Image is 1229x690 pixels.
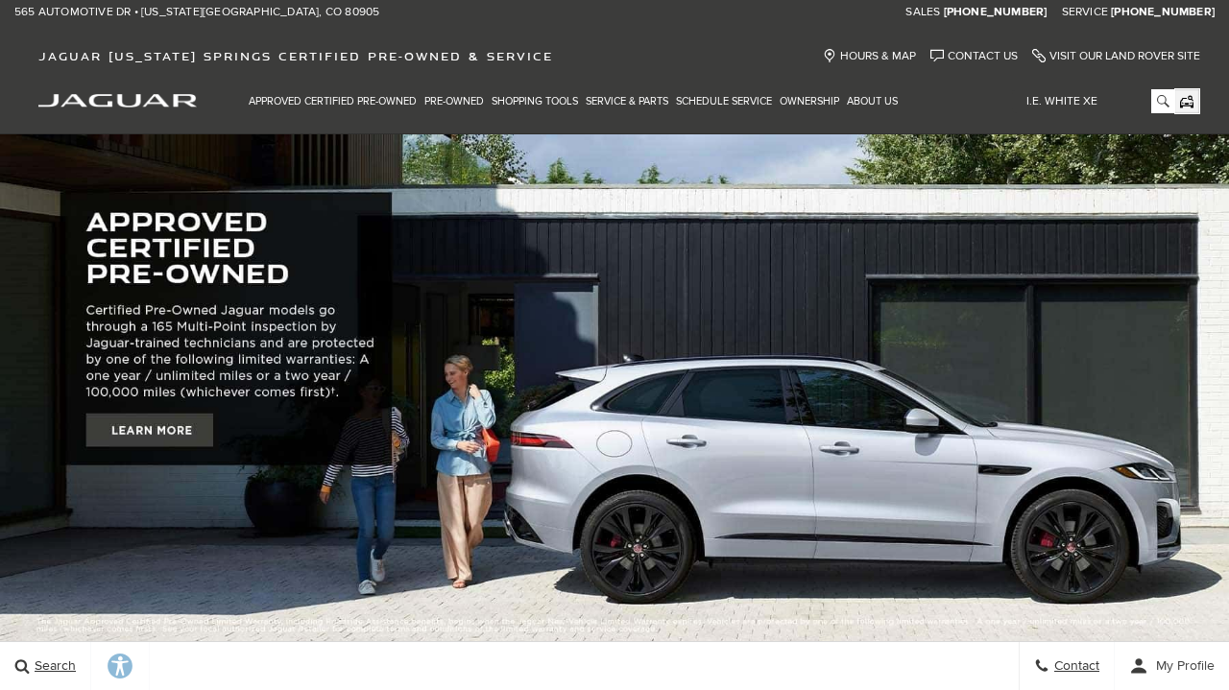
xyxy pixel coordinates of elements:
nav: Main Navigation [245,84,902,118]
a: Schedule Service [672,84,776,118]
a: Service & Parts [582,84,672,118]
a: Visit Our Land Rover Site [1032,49,1200,63]
a: [PHONE_NUMBER] [1111,5,1215,20]
img: Jaguar [38,94,197,107]
span: Search [30,658,76,675]
span: Service [1062,5,1108,19]
a: Pre-Owned [421,84,488,118]
a: About Us [843,84,902,118]
button: user-profile-menu [1115,642,1229,690]
a: 565 Automotive Dr • [US_STATE][GEOGRAPHIC_DATA], CO 80905 [14,5,379,20]
a: Approved Certified Pre-Owned [245,84,421,118]
span: Contact [1049,658,1099,675]
a: Hours & Map [823,49,916,63]
span: Sales [905,5,940,19]
a: Contact Us [930,49,1018,63]
a: Ownership [776,84,843,118]
input: i.e. White XE [1012,89,1174,113]
a: Jaguar [US_STATE] Springs Certified Pre-Owned & Service [29,49,563,63]
span: My Profile [1148,658,1215,675]
span: Jaguar [US_STATE] Springs Certified Pre-Owned & Service [38,49,553,63]
a: [PHONE_NUMBER] [944,5,1048,20]
a: jaguar [38,91,197,107]
a: Shopping Tools [488,84,582,118]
